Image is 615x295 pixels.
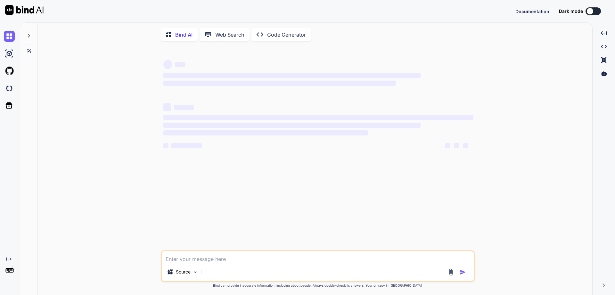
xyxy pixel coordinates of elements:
[175,62,185,67] span: ‌
[445,143,450,148] span: ‌
[4,31,15,42] img: chat
[193,269,198,275] img: Pick Models
[163,81,396,86] span: ‌
[460,269,466,275] img: icon
[4,48,15,59] img: ai-studio
[163,103,171,111] span: ‌
[559,8,583,14] span: Dark mode
[163,73,421,78] span: ‌
[175,31,193,39] p: Bind AI
[161,283,475,288] p: Bind can provide inaccurate information, including about people. Always double-check its answers....
[5,5,44,15] img: Bind AI
[163,115,473,120] span: ‌
[515,9,549,14] span: Documentation
[174,105,194,110] span: ‌
[463,143,468,148] span: ‌
[4,65,15,76] img: githubLight
[215,31,244,39] p: Web Search
[163,143,168,148] span: ‌
[267,31,306,39] p: Code Generator
[4,83,15,94] img: darkCloudIdeIcon
[447,268,455,276] img: attachment
[163,60,172,69] span: ‌
[454,143,459,148] span: ‌
[163,123,421,128] span: ‌
[176,269,191,275] p: Source
[163,130,368,135] span: ‌
[171,143,202,148] span: ‌
[515,8,549,15] button: Documentation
